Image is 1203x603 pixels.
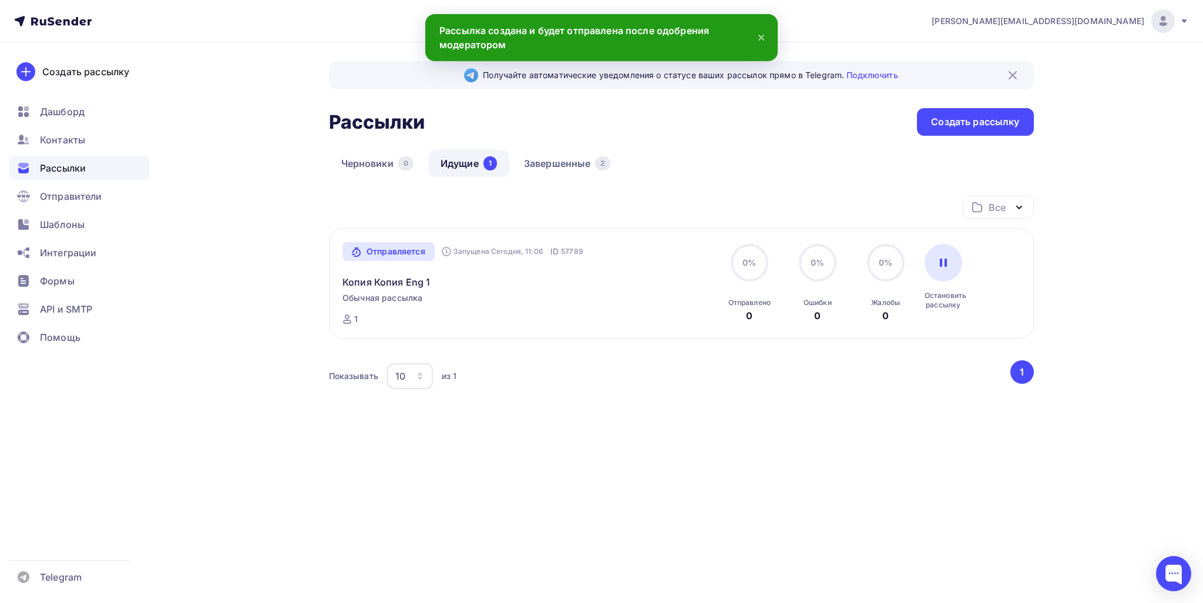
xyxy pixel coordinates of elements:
[9,100,149,123] a: Дашборд
[811,257,824,267] span: 0%
[9,213,149,236] a: Шаблоны
[804,298,832,307] div: Ошибки
[925,291,962,310] div: Остановить рассылку
[442,247,543,256] div: Запущена Сегодня, 11:06
[40,274,75,288] span: Формы
[483,156,497,170] div: 1
[329,150,426,177] a: Черновики0
[9,185,149,208] a: Отправители
[846,70,898,80] a: Подключить
[354,313,358,325] div: 1
[9,128,149,152] a: Контакты
[40,105,85,119] span: Дашборд
[40,246,96,260] span: Интеграции
[40,133,85,147] span: Контакты
[931,115,1019,129] div: Создать рассылку
[329,110,425,134] h2: Рассылки
[40,217,85,232] span: Шаблоны
[814,309,821,323] div: 0
[932,15,1144,27] span: [PERSON_NAME][EMAIL_ADDRESS][DOMAIN_NAME]
[329,370,378,382] div: Показывать
[728,298,771,307] div: Отправлено
[442,370,457,382] div: из 1
[342,242,435,261] a: Отправляется
[879,257,892,267] span: 0%
[512,150,623,177] a: Завершенные2
[342,275,430,289] a: Копия Копия Eng 1
[989,200,1005,215] div: Все
[932,9,1189,33] a: [PERSON_NAME][EMAIL_ADDRESS][DOMAIN_NAME]
[483,69,898,81] span: Получайте автоматические уведомления о статусе ваших рассылок прямо в Telegram.
[387,363,434,390] button: 10
[40,161,86,175] span: Рассылки
[9,269,149,293] a: Формы
[398,156,414,170] div: 0
[1008,360,1034,384] ul: Pagination
[342,292,422,304] span: Обычная рассылка
[395,369,405,383] div: 10
[882,309,889,323] div: 0
[42,65,129,79] div: Создать рассылку
[742,257,756,267] span: 0%
[561,246,583,257] span: 57789
[40,570,82,584] span: Telegram
[871,298,900,307] div: Жалобы
[963,196,1034,219] button: Все
[464,68,478,82] img: Telegram
[9,156,149,180] a: Рассылки
[40,189,102,203] span: Отправители
[550,246,559,257] span: ID
[40,302,92,316] span: API и SMTP
[595,156,610,170] div: 2
[40,330,80,344] span: Помощь
[746,309,752,323] div: 0
[1010,360,1034,384] button: Go to page 1
[428,150,509,177] a: Идущие1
